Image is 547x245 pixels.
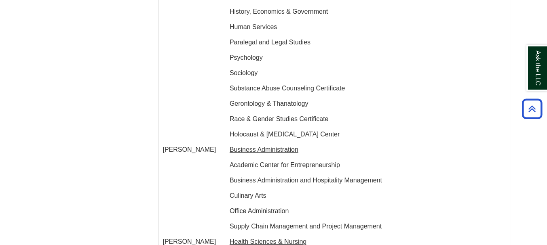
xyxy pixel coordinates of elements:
[230,113,401,125] p: Race & Gender Studies Certificate
[230,190,401,201] p: Culinary Arts
[230,83,401,94] p: Substance Abuse Counseling Certificate
[230,6,401,17] p: History, Economics & Government
[230,67,401,79] p: Sociology
[519,103,545,114] a: Back to Top
[230,129,401,140] p: Holocaust & [MEDICAL_DATA] Center
[230,221,401,232] p: Supply Chain Management and Project Management
[230,52,401,63] p: Psychology
[230,98,401,109] p: Gerontology & Thanatology
[230,21,401,33] p: Human Services
[230,175,401,186] p: Business Administration and Hospitality Management
[230,146,298,153] u: Business Administration
[230,238,306,245] u: Health Sciences & Nursing
[230,37,401,48] p: Paralegal and Legal Studies
[163,144,230,155] p: [PERSON_NAME]
[230,159,401,171] p: Academic Center for Entrepreneurship
[230,205,401,217] p: Office Administration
